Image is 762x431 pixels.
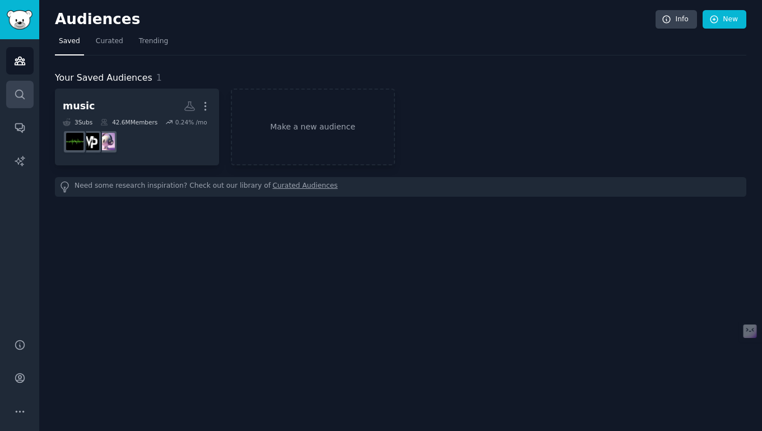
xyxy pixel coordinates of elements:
[656,10,697,29] a: Info
[55,71,152,85] span: Your Saved Audiences
[92,33,127,55] a: Curated
[63,118,92,126] div: 3 Sub s
[63,99,95,113] div: music
[59,36,80,47] span: Saved
[135,33,172,55] a: Trending
[55,89,219,165] a: music3Subs42.6MMembers0.24% /moMusicmusicproductionWeAreTheMusicMakers
[55,177,746,197] div: Need some research inspiration? Check out our library of
[175,118,207,126] div: 0.24 % /mo
[156,72,162,83] span: 1
[100,118,157,126] div: 42.6M Members
[139,36,168,47] span: Trending
[231,89,395,165] a: Make a new audience
[703,10,746,29] a: New
[96,36,123,47] span: Curated
[273,181,338,193] a: Curated Audiences
[66,133,83,150] img: WeAreTheMusicMakers
[82,133,99,150] img: musicproduction
[55,11,656,29] h2: Audiences
[97,133,115,150] img: Music
[55,33,84,55] a: Saved
[7,10,32,30] img: GummySearch logo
